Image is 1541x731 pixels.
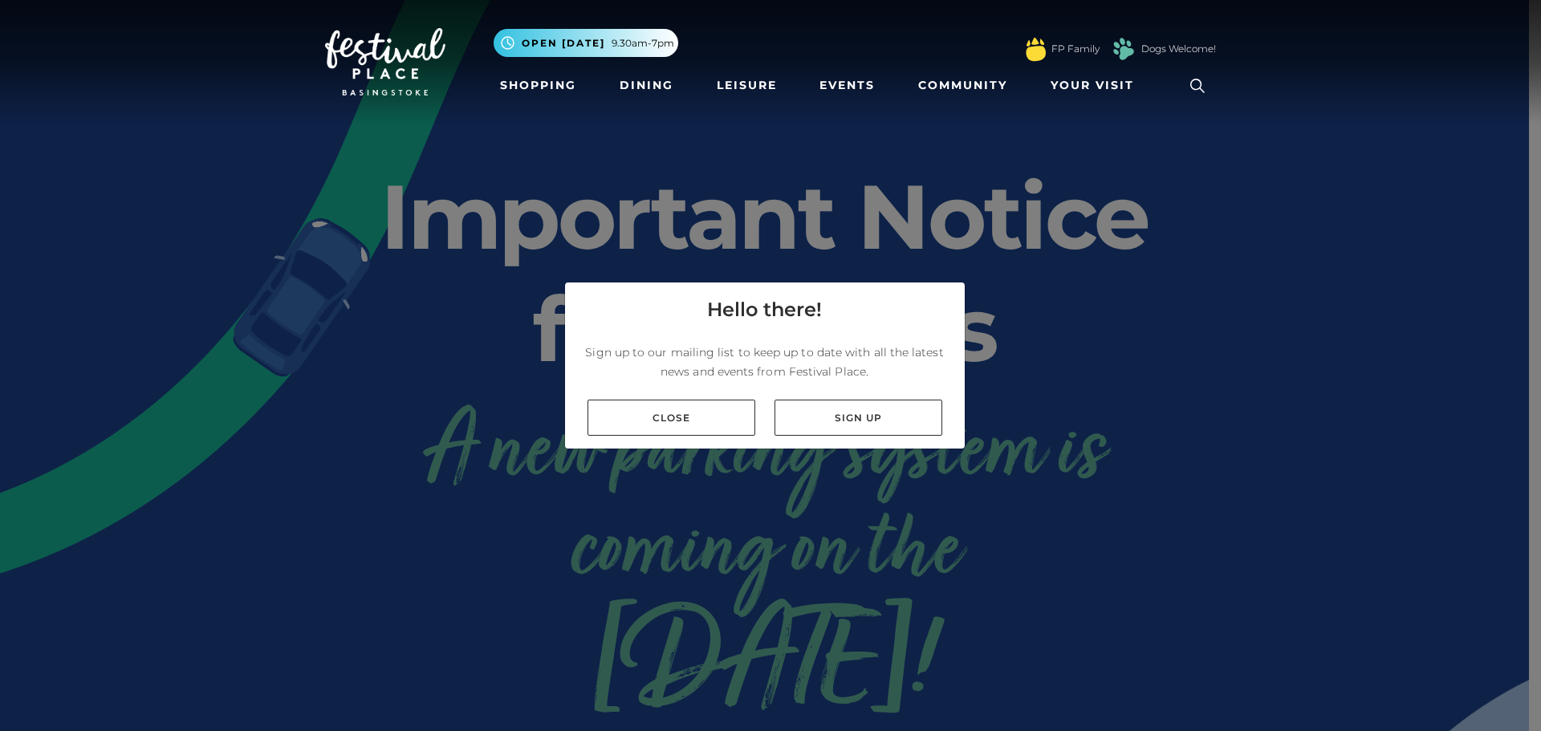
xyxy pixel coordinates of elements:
[325,28,445,95] img: Festival Place Logo
[710,71,783,100] a: Leisure
[578,343,952,381] p: Sign up to our mailing list to keep up to date with all the latest news and events from Festival ...
[775,400,942,436] a: Sign up
[522,36,605,51] span: Open [DATE]
[1141,42,1216,56] a: Dogs Welcome!
[707,295,822,324] h4: Hello there!
[494,29,678,57] button: Open [DATE] 9.30am-7pm
[612,36,674,51] span: 9.30am-7pm
[1051,42,1100,56] a: FP Family
[912,71,1014,100] a: Community
[1051,77,1134,94] span: Your Visit
[494,71,583,100] a: Shopping
[588,400,755,436] a: Close
[813,71,881,100] a: Events
[1044,71,1149,100] a: Your Visit
[613,71,680,100] a: Dining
